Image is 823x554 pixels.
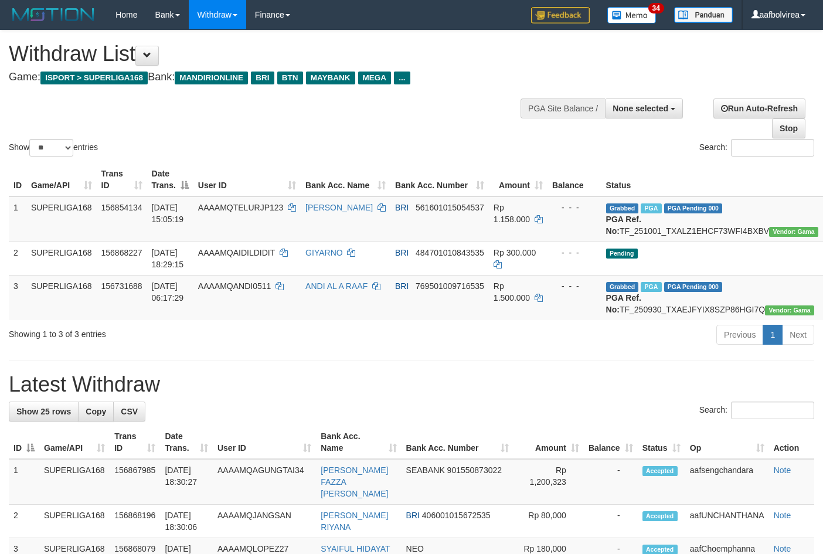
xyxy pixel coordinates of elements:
[513,505,584,538] td: Rp 80,000
[39,505,110,538] td: SUPERLIGA168
[406,544,424,553] span: NEO
[277,72,303,84] span: BTN
[769,426,814,459] th: Action
[26,196,97,242] td: SUPERLIGA168
[642,466,678,476] span: Accepted
[685,426,769,459] th: Op: activate to sort column ascending
[40,72,148,84] span: ISPORT > SUPERLIGA168
[305,281,368,291] a: ANDI AL A RAAF
[110,459,160,505] td: 156867985
[521,98,605,118] div: PGA Site Balance /
[305,203,373,212] a: [PERSON_NAME]
[101,281,142,291] span: 156731688
[765,305,814,315] span: Vendor URL: https://trx31.1velocity.biz
[9,163,26,196] th: ID
[416,203,484,212] span: Copy 561601015054537 to clipboard
[447,465,502,475] span: Copy 901550873022 to clipboard
[152,203,184,224] span: [DATE] 15:05:19
[110,505,160,538] td: 156868196
[390,163,489,196] th: Bank Acc. Number: activate to sort column ascending
[606,215,641,236] b: PGA Ref. No:
[584,505,638,538] td: -
[213,426,316,459] th: User ID: activate to sort column ascending
[774,511,791,520] a: Note
[9,72,537,83] h4: Game: Bank:
[321,544,390,553] a: SYAIFUL HIDAYAT
[394,72,410,84] span: ...
[552,202,597,213] div: - - -
[395,203,409,212] span: BRI
[513,459,584,505] td: Rp 1,200,323
[716,325,763,345] a: Previous
[305,248,343,257] a: GIYARNO
[316,426,401,459] th: Bank Acc. Name: activate to sort column ascending
[531,7,590,23] img: Feedback.jpg
[422,511,491,520] span: Copy 406001015672535 to clipboard
[113,402,145,422] a: CSV
[489,163,547,196] th: Amount: activate to sort column ascending
[198,248,275,257] span: AAAAMQAIDILDIDIT
[641,282,661,292] span: Marked by aafromsomean
[641,203,661,213] span: Marked by aafsengchandara
[9,373,814,396] h1: Latest Withdraw
[731,402,814,419] input: Search:
[713,98,805,118] a: Run Auto-Refresh
[160,459,213,505] td: [DATE] 18:30:27
[664,282,723,292] span: PGA Pending
[358,72,392,84] span: MEGA
[175,72,248,84] span: MANDIRIONLINE
[9,139,98,157] label: Show entries
[213,505,316,538] td: AAAAMQJANGSAN
[97,163,147,196] th: Trans ID: activate to sort column ascending
[321,465,388,498] a: [PERSON_NAME] FAZZA [PERSON_NAME]
[26,242,97,275] td: SUPERLIGA168
[9,196,26,242] td: 1
[699,139,814,157] label: Search:
[9,6,98,23] img: MOTION_logo.png
[160,426,213,459] th: Date Trans.: activate to sort column ascending
[547,163,601,196] th: Balance
[406,511,420,520] span: BRI
[601,163,823,196] th: Status
[674,7,733,23] img: panduan.png
[152,248,184,269] span: [DATE] 18:29:15
[685,505,769,538] td: aafUNCHANTHANA
[395,281,409,291] span: BRI
[552,280,597,292] div: - - -
[606,282,639,292] span: Grabbed
[664,203,723,213] span: PGA Pending
[198,281,271,291] span: AAAAMQANDI0511
[152,281,184,303] span: [DATE] 06:17:29
[406,465,445,475] span: SEABANK
[584,426,638,459] th: Balance: activate to sort column ascending
[9,505,39,538] td: 2
[39,459,110,505] td: SUPERLIGA168
[78,402,114,422] a: Copy
[601,196,823,242] td: TF_251001_TXALZ1EHCF73WFI4BXBV
[213,459,316,505] td: AAAAMQAGUNGTAI34
[9,242,26,275] td: 2
[251,72,274,84] span: BRI
[16,407,71,416] span: Show 25 rows
[416,248,484,257] span: Copy 484701010843535 to clipboard
[494,203,530,224] span: Rp 1.158.000
[606,249,638,259] span: Pending
[613,104,668,113] span: None selected
[395,248,409,257] span: BRI
[26,163,97,196] th: Game/API: activate to sort column ascending
[731,139,814,157] input: Search:
[9,324,334,340] div: Showing 1 to 3 of 3 entries
[29,139,73,157] select: Showentries
[772,118,805,138] a: Stop
[86,407,106,416] span: Copy
[605,98,683,118] button: None selected
[321,511,388,532] a: [PERSON_NAME] RIYANA
[552,247,597,259] div: - - -
[101,248,142,257] span: 156868227
[648,3,664,13] span: 34
[301,163,390,196] th: Bank Acc. Name: activate to sort column ascending
[642,511,678,521] span: Accepted
[9,42,537,66] h1: Withdraw List
[402,426,514,459] th: Bank Acc. Number: activate to sort column ascending
[638,426,685,459] th: Status: activate to sort column ascending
